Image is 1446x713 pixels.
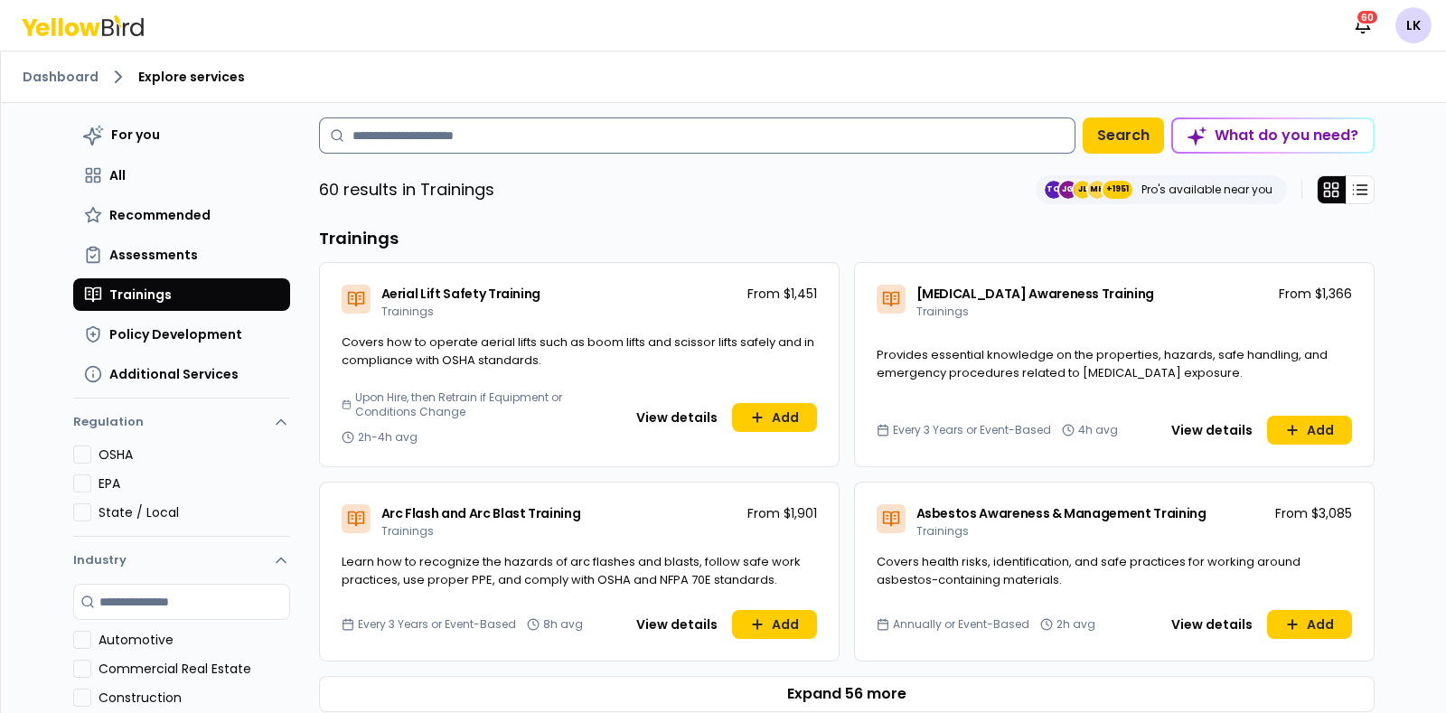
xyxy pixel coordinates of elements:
[23,66,1424,88] nav: breadcrumb
[1059,181,1077,199] span: JG
[1275,504,1352,522] p: From $3,085
[877,553,1300,588] span: Covers health risks, identification, and safe practices for working around asbestos-containing ma...
[99,503,290,521] label: State / Local
[1345,7,1381,43] button: 60
[109,206,211,224] span: Recommended
[109,365,239,383] span: Additional Services
[99,689,290,707] label: Construction
[73,446,290,536] div: Regulation
[319,676,1375,712] button: Expand 56 more
[109,286,172,304] span: Trainings
[1395,7,1432,43] span: LK
[1056,617,1095,632] span: 2h avg
[1171,117,1375,154] button: What do you need?
[1088,181,1106,199] span: MH
[916,523,969,539] span: Trainings
[358,430,418,445] span: 2h-4h avg
[625,403,728,432] button: View details
[342,553,801,588] span: Learn how to recognize the hazards of arc flashes and blasts, follow safe work practices, use pro...
[916,285,1154,303] span: [MEDICAL_DATA] Awareness Training
[625,610,728,639] button: View details
[1160,416,1263,445] button: View details
[893,617,1029,632] span: Annually or Event-Based
[23,68,99,86] a: Dashboard
[1267,610,1352,639] button: Add
[1074,181,1092,199] span: JL
[109,166,126,184] span: All
[319,177,494,202] p: 60 results in Trainings
[1045,181,1063,199] span: TC
[1356,9,1379,25] div: 60
[747,285,817,303] p: From $1,451
[73,406,290,446] button: Regulation
[1279,285,1352,303] p: From $1,366
[381,304,434,319] span: Trainings
[381,285,541,303] span: Aerial Lift Safety Training
[109,246,198,264] span: Assessments
[1267,416,1352,445] button: Add
[73,358,290,390] button: Additional Services
[732,610,817,639] button: Add
[73,318,290,351] button: Policy Development
[73,199,290,231] button: Recommended
[109,325,242,343] span: Policy Development
[1173,119,1373,152] div: What do you need?
[1083,117,1164,154] button: Search
[73,159,290,192] button: All
[893,423,1051,437] span: Every 3 Years or Event-Based
[747,504,817,522] p: From $1,901
[732,403,817,432] button: Add
[73,278,290,311] button: Trainings
[99,446,290,464] label: OSHA
[1160,610,1263,639] button: View details
[355,390,618,419] span: Upon Hire, then Retrain if Equipment or Conditions Change
[358,617,516,632] span: Every 3 Years or Event-Based
[1106,181,1129,199] span: +1951
[319,226,1375,251] h3: Trainings
[99,660,290,678] label: Commercial Real Estate
[381,523,434,539] span: Trainings
[99,631,290,649] label: Automotive
[1078,423,1118,437] span: 4h avg
[99,474,290,493] label: EPA
[73,239,290,271] button: Assessments
[73,537,290,584] button: Industry
[342,333,814,369] span: Covers how to operate aerial lifts such as boom lifts and scissor lifts safely and in compliance ...
[111,126,160,144] span: For you
[138,68,245,86] span: Explore services
[1141,183,1272,197] p: Pro's available near you
[543,617,583,632] span: 8h avg
[381,504,581,522] span: Arc Flash and Arc Blast Training
[916,304,969,319] span: Trainings
[73,117,290,152] button: For you
[877,346,1328,381] span: Provides essential knowledge on the properties, hazards, safe handling, and emergency procedures ...
[916,504,1207,522] span: Asbestos Awareness & Management Training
